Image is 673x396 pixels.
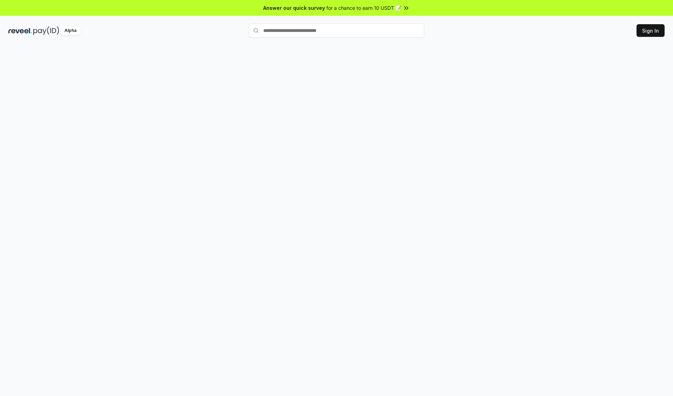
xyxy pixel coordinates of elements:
span: for a chance to earn 10 USDT 📝 [326,4,401,12]
span: Answer our quick survey [263,4,325,12]
button: Sign In [637,24,665,37]
img: pay_id [33,26,59,35]
div: Alpha [61,26,80,35]
img: reveel_dark [8,26,32,35]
